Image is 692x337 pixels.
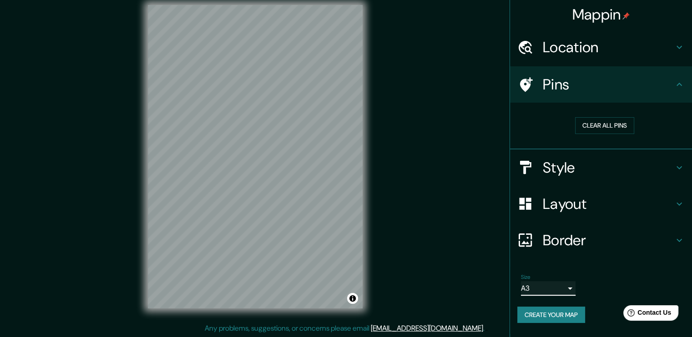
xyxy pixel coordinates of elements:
div: Pins [510,66,692,103]
h4: Style [543,159,674,177]
h4: Layout [543,195,674,213]
button: Create your map [517,307,585,323]
div: Layout [510,186,692,222]
button: Clear all pins [575,117,634,134]
div: A3 [521,281,576,296]
h4: Border [543,231,674,249]
div: . [486,323,488,334]
div: Style [510,149,692,186]
canvas: Map [148,5,363,308]
div: . [485,323,486,334]
h4: Pins [543,75,674,94]
button: Toggle attribution [347,293,358,304]
label: Size [521,273,530,281]
div: Border [510,222,692,258]
div: Location [510,29,692,65]
p: Any problems, suggestions, or concerns please email . [205,323,485,334]
h4: Location [543,38,674,56]
iframe: Help widget launcher [611,302,682,327]
h4: Mappin [572,5,630,24]
img: pin-icon.png [622,12,630,20]
a: [EMAIL_ADDRESS][DOMAIN_NAME] [371,323,483,333]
